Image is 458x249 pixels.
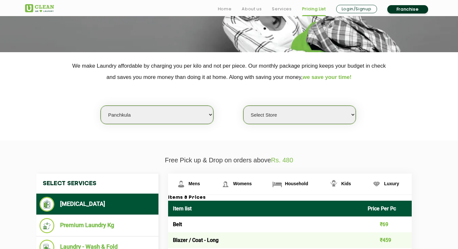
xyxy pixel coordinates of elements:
[40,197,55,212] img: Dry Cleaning
[363,216,412,232] td: ₹69
[271,157,293,164] span: Rs. 480
[36,174,158,194] h4: Select Services
[285,181,308,186] span: Household
[40,218,55,233] img: Premium Laundry Kg
[242,5,262,13] a: About us
[168,201,363,216] th: Item list
[168,232,363,248] td: Blazer / Coat - Long
[363,201,412,216] th: Price Per Pc
[363,232,412,248] td: ₹459
[168,216,363,232] td: Belt
[387,5,428,14] a: Franchise
[40,218,155,233] li: Premium Laundry Kg
[175,178,187,190] img: Mens
[40,197,155,212] li: [MEDICAL_DATA]
[25,60,433,83] p: We make Laundry affordable by charging you per kilo and not per piece. Our monthly package pricin...
[303,74,352,80] span: we save your time!
[189,181,200,186] span: Mens
[302,5,326,13] a: Pricing List
[328,178,339,190] img: Kids
[168,195,412,201] h3: Items & Prices
[272,5,292,13] a: Services
[218,5,232,13] a: Home
[384,181,399,186] span: Luxury
[272,178,283,190] img: Household
[25,4,54,12] img: UClean Laundry and Dry Cleaning
[25,157,433,164] p: Free Pick up & Drop on orders above
[336,5,377,13] a: Login/Signup
[341,181,351,186] span: Kids
[233,181,252,186] span: Womens
[371,178,382,190] img: Luxury
[220,178,231,190] img: Womens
